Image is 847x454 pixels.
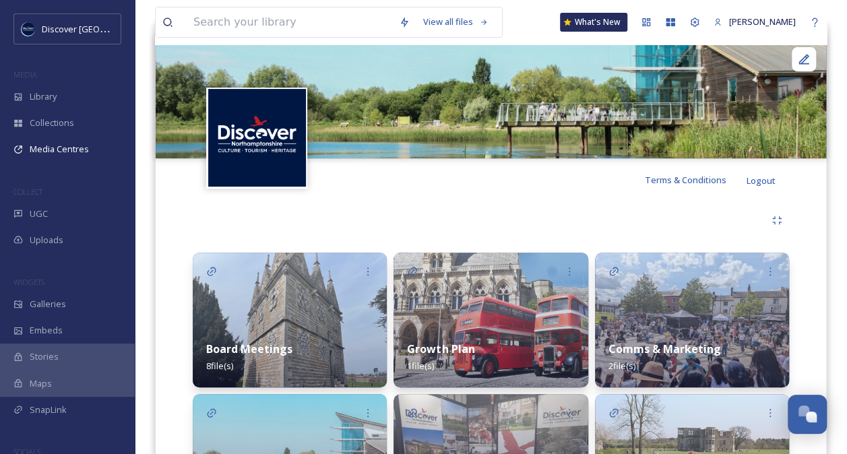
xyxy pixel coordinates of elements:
[394,253,588,387] img: ed4df81f-8162-44f3-84ed-da90e9d03d77.jpg
[30,143,89,156] span: Media Centres
[156,37,826,158] img: Stanwick Lakes.jpg
[608,360,635,372] span: 2 file(s)
[42,22,164,35] span: Discover [GEOGRAPHIC_DATA]
[407,342,474,356] strong: Growth Plan
[208,89,306,187] img: Untitled%20design%20%282%29.png
[13,187,42,197] span: COLLECT
[13,277,44,287] span: WIDGETS
[788,395,827,434] button: Open Chat
[193,253,387,387] img: 5bb6497d-ede2-4272-a435-6cca0481cbbd.jpg
[30,234,63,247] span: Uploads
[22,22,35,36] img: Untitled%20design%20%282%29.png
[560,13,627,32] a: What's New
[30,90,57,103] span: Library
[30,117,74,129] span: Collections
[729,15,796,28] span: [PERSON_NAME]
[30,298,66,311] span: Galleries
[30,377,52,390] span: Maps
[206,360,233,372] span: 8 file(s)
[30,403,67,416] span: SnapLink
[30,350,59,363] span: Stories
[30,207,48,220] span: UGC
[645,172,747,188] a: Terms & Conditions
[13,69,37,79] span: MEDIA
[707,9,803,35] a: [PERSON_NAME]
[645,174,726,186] span: Terms & Conditions
[595,253,789,387] img: 4f441ff7-a847-461b-aaa5-c19687a46818.jpg
[407,360,434,372] span: 1 file(s)
[187,7,392,37] input: Search your library
[747,174,776,187] span: Logout
[206,342,292,356] strong: Board Meetings
[416,9,495,35] a: View all files
[608,342,721,356] strong: Comms & Marketing
[30,324,63,337] span: Embeds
